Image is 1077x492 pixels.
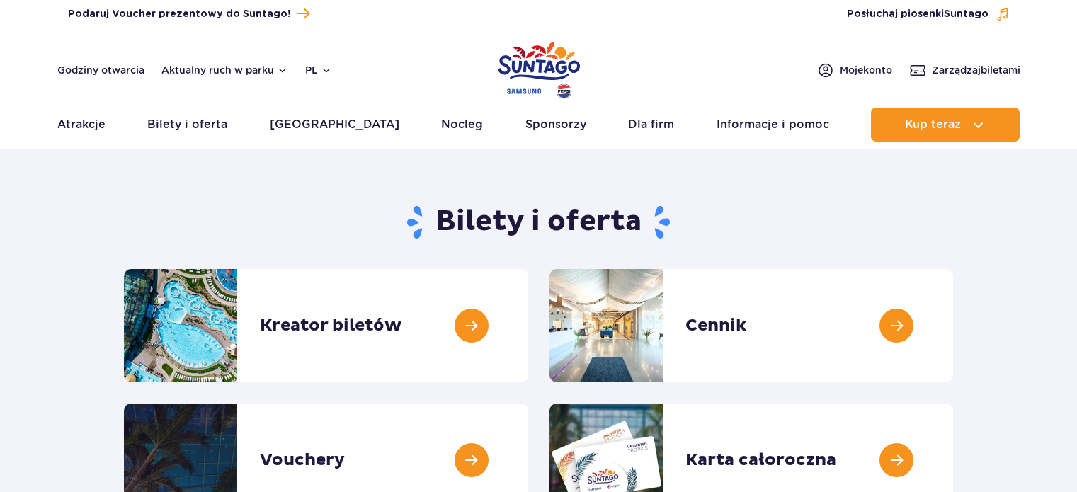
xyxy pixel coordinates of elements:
span: Suntago [944,9,988,19]
button: pl [305,63,332,77]
a: [GEOGRAPHIC_DATA] [270,108,399,142]
span: Kup teraz [905,118,961,131]
a: Zarządzajbiletami [909,62,1020,79]
a: Informacje i pomoc [717,108,829,142]
a: Atrakcje [57,108,106,142]
button: Kup teraz [871,108,1020,142]
h1: Bilety i oferta [124,204,953,241]
a: Dla firm [628,108,674,142]
a: Podaruj Voucher prezentowy do Suntago! [68,4,309,23]
span: Posłuchaj piosenki [847,7,988,21]
span: Podaruj Voucher prezentowy do Suntago! [68,7,290,21]
span: Moje konto [840,63,892,77]
a: Sponsorzy [525,108,586,142]
a: Godziny otwarcia [57,63,144,77]
button: Aktualny ruch w parku [161,64,288,76]
button: Posłuchaj piosenkiSuntago [847,7,1010,21]
a: Park of Poland [498,35,580,101]
span: Zarządzaj biletami [932,63,1020,77]
a: Mojekonto [817,62,892,79]
a: Nocleg [441,108,483,142]
a: Bilety i oferta [147,108,227,142]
